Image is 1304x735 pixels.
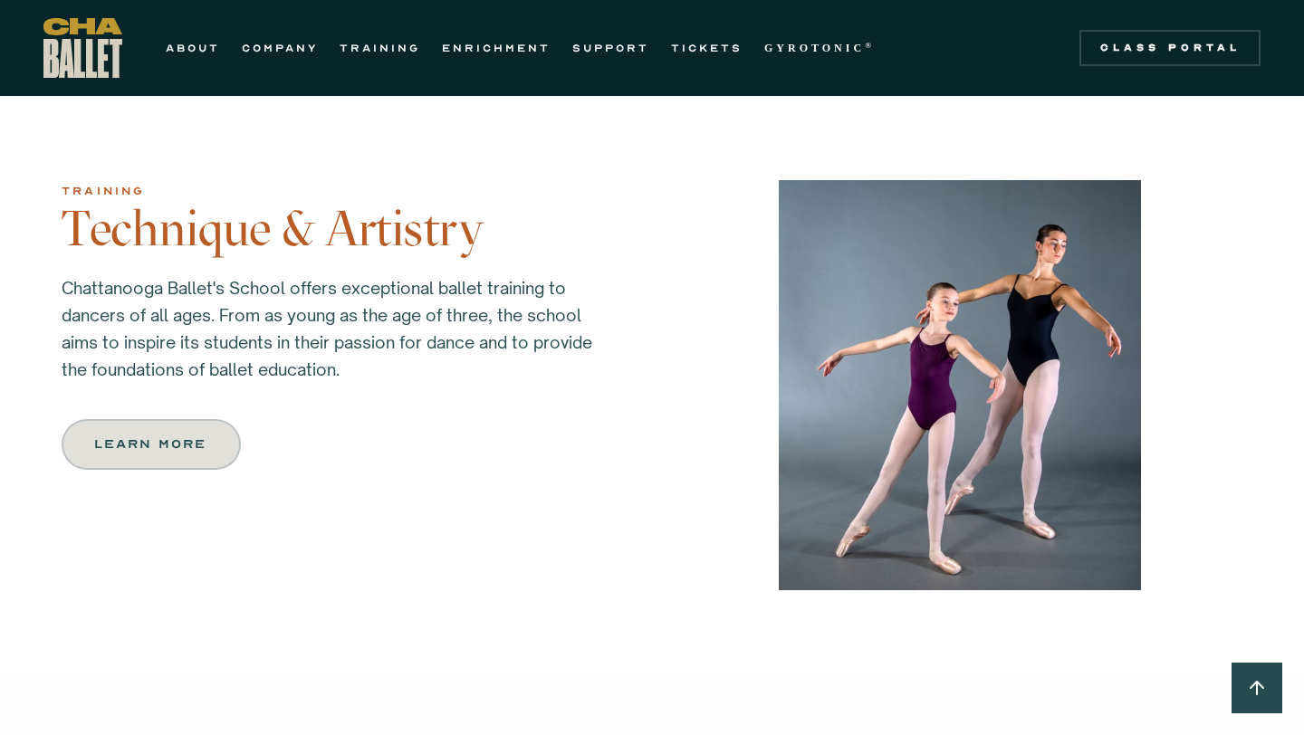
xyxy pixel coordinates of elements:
a: ABOUT [166,37,220,59]
p: Chattanooga Ballet's School offers exceptional ballet training to dancers of all ages. From as yo... [62,274,605,383]
a: TICKETS [671,37,743,59]
a: Learn more [62,419,241,470]
h3: Technique & Artistry [62,202,627,256]
a: Class Portal [1079,30,1261,66]
div: training [62,180,627,202]
div: Learn more [96,434,206,455]
a: COMPANY [242,37,318,59]
sup: ® [865,41,875,50]
a: home [43,18,122,78]
a: GYROTONIC® [764,37,875,59]
a: TRAINING [340,37,420,59]
div: Class Portal [1090,41,1250,55]
strong: GYROTONIC [764,42,865,54]
a: ENRICHMENT [442,37,551,59]
a: SUPPORT [572,37,649,59]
